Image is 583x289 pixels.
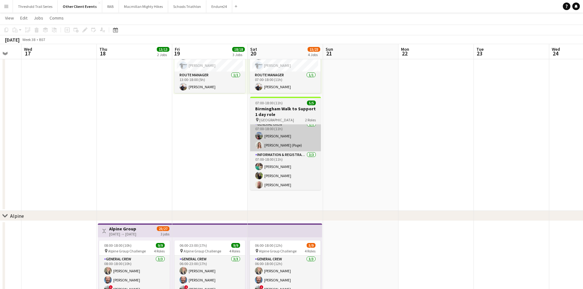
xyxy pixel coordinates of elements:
span: 06:00-23:00 (17h) [180,243,207,248]
div: 3 Jobs [233,52,244,57]
span: 23 [475,50,484,57]
app-card-role: Route Manager1/107:00-18:00 (11h)[PERSON_NAME] [250,72,321,93]
button: Macmillan Mighty Hikes [119,0,168,13]
span: 4 Roles [305,249,315,253]
a: Edit [18,14,30,22]
span: Edit [20,15,27,21]
span: 9/9 [231,243,240,248]
span: 18 [98,50,107,57]
a: View [3,14,16,22]
span: Week 38 [21,37,37,42]
span: 24 [551,50,560,57]
a: Jobs [31,14,46,22]
span: ! [109,285,113,289]
a: Comms [47,14,66,22]
div: 3 jobs [161,231,169,236]
span: 07:00-18:00 (11h) [255,101,283,105]
button: Other Client Events [58,0,102,13]
span: Fri [175,46,180,52]
span: [GEOGRAPHIC_DATA] [259,118,294,122]
span: 5/5 [307,101,316,105]
span: 08:00-18:00 (10h) [104,243,132,248]
button: Schools Triathlon [168,0,206,13]
app-job-card: 07:00-18:00 (11h)5/5Birmingham Walk to Support 1 day role [GEOGRAPHIC_DATA]2 RolesGeneral Crew2/2... [250,97,321,190]
div: [DATE] → [DATE] [109,232,136,236]
div: Alpine [10,213,24,219]
span: Comms [50,15,64,21]
button: Endure24 [206,0,232,13]
button: Threshold Trail Series [13,0,58,13]
span: 5/9 [307,243,315,248]
span: ! [260,285,263,289]
div: 4 Jobs [308,52,320,57]
span: Sat [250,46,257,52]
span: Alpine Group Challenge [259,249,297,253]
span: Tue [476,46,484,52]
div: [DATE] [5,37,20,43]
app-card-role: Route Manager1/113:00-18:00 (5h)[PERSON_NAME] [174,72,245,93]
span: Mon [401,46,409,52]
span: 9/9 [156,243,165,248]
span: Wed [24,46,32,52]
span: 19 [174,50,180,57]
span: 22 [400,50,409,57]
span: 4 Roles [154,249,165,253]
h3: Birmingham Walk to Support 1 day role [250,106,321,117]
span: 18/18 [232,47,245,52]
span: 13/13 [157,47,169,52]
app-card-role: Information & registration crew3/307:00-18:00 (11h)[PERSON_NAME][PERSON_NAME][PERSON_NAME] [250,151,321,191]
span: 15/23 [308,47,320,52]
span: Alpine Group Challenge [108,249,146,253]
span: 4 Roles [229,249,240,253]
span: ! [184,285,188,289]
span: Alpine Group Challenge [184,249,221,253]
span: 06:00-18:00 (12h) [255,243,282,248]
h3: Alpine Group [109,226,136,232]
span: 21 [325,50,333,57]
span: Sun [326,46,333,52]
div: 2 Jobs [157,52,169,57]
span: View [5,15,14,21]
button: RAB [102,0,119,13]
span: 23/27 [157,226,169,231]
span: Thu [99,46,107,52]
span: 2 Roles [305,118,316,122]
div: BST [39,37,45,42]
span: Jobs [34,15,43,21]
span: 20 [249,50,257,57]
span: 17 [23,50,32,57]
span: Wed [552,46,560,52]
app-card-role: General Crew2/207:00-18:00 (11h)[PERSON_NAME][PERSON_NAME] (Page) [250,121,321,151]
